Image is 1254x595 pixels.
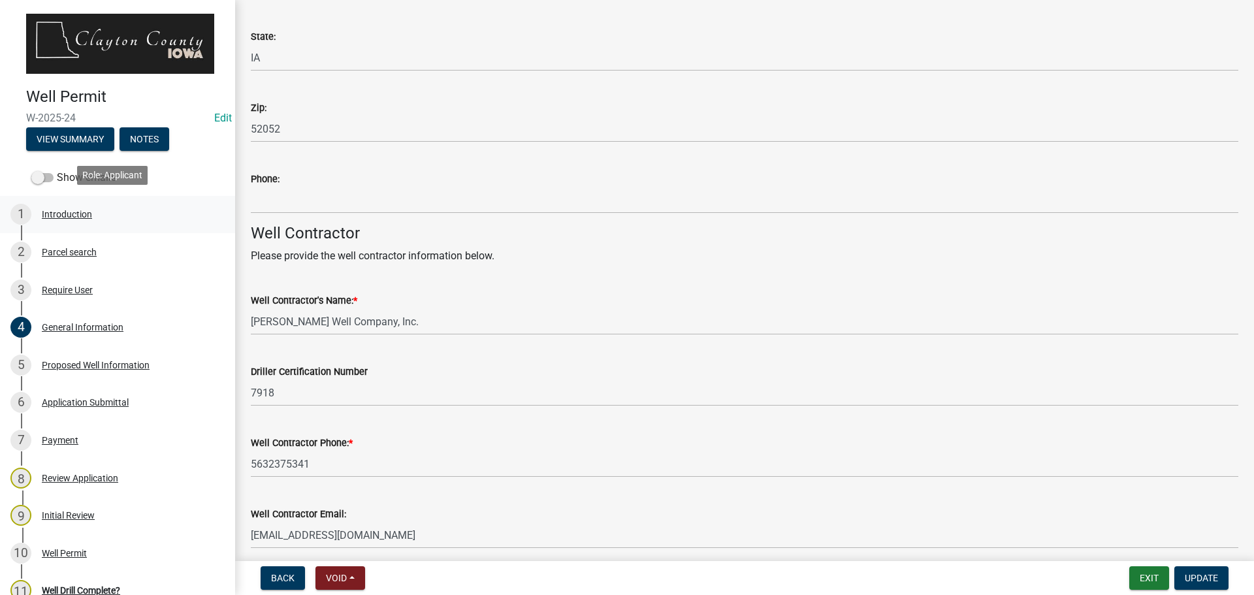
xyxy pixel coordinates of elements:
[42,474,118,483] div: Review Application
[10,468,31,489] div: 8
[10,505,31,526] div: 9
[251,175,280,184] label: Phone:
[214,112,232,124] a: Edit
[26,127,114,151] button: View Summary
[10,204,31,225] div: 1
[251,510,346,519] label: Well Contractor Email:
[326,573,347,583] span: Void
[42,549,87,558] div: Well Permit
[31,170,116,185] label: Show emails
[10,280,31,300] div: 3
[251,439,353,448] label: Well Contractor Phone:
[42,323,123,332] div: General Information
[120,135,169,145] wm-modal-confirm: Notes
[26,112,209,124] span: W-2025-24
[10,543,31,564] div: 10
[271,573,295,583] span: Back
[251,33,276,42] label: State:
[10,355,31,376] div: 5
[42,210,92,219] div: Introduction
[42,398,129,407] div: Application Submittal
[315,566,365,590] button: Void
[42,586,120,595] div: Well Drill Complete?
[251,248,1238,264] p: Please provide the well contractor information below.
[261,566,305,590] button: Back
[1185,573,1218,583] span: Update
[42,248,97,257] div: Parcel search
[120,127,169,151] button: Notes
[10,242,31,263] div: 2
[214,112,232,124] wm-modal-confirm: Edit Application Number
[251,224,1238,243] h4: Well Contractor
[42,361,150,370] div: Proposed Well Information
[42,436,78,445] div: Payment
[26,14,214,74] img: Clayton County, Iowa
[10,392,31,413] div: 6
[251,297,357,306] label: Well Contractor's Name:
[1129,566,1169,590] button: Exit
[10,317,31,338] div: 4
[42,285,93,295] div: Require User
[251,368,368,377] label: Driller Certification Number
[251,104,266,113] label: Zip:
[10,430,31,451] div: 7
[1174,566,1229,590] button: Update
[26,88,225,106] h4: Well Permit
[42,511,95,520] div: Initial Review
[26,135,114,145] wm-modal-confirm: Summary
[77,166,148,185] div: Role: Applicant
